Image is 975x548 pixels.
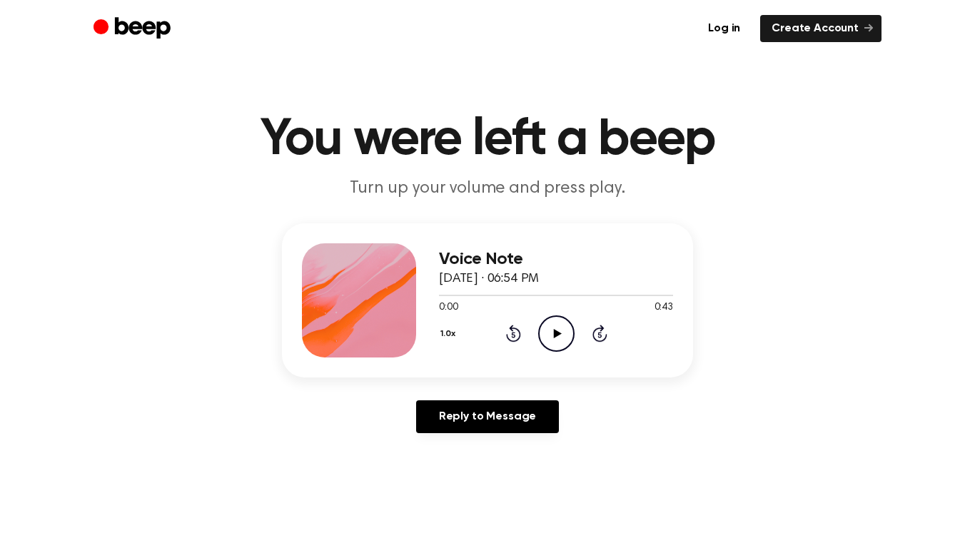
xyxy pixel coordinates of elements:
button: 1.0x [439,322,461,346]
a: Log in [697,15,752,42]
span: 0:00 [439,300,458,315]
h3: Voice Note [439,250,673,269]
a: Beep [94,15,174,43]
span: [DATE] · 06:54 PM [439,273,539,285]
p: Turn up your volume and press play. [213,177,762,201]
a: Reply to Message [416,400,559,433]
h1: You were left a beep [122,114,853,166]
span: 0:43 [655,300,673,315]
a: Create Account [760,15,881,42]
